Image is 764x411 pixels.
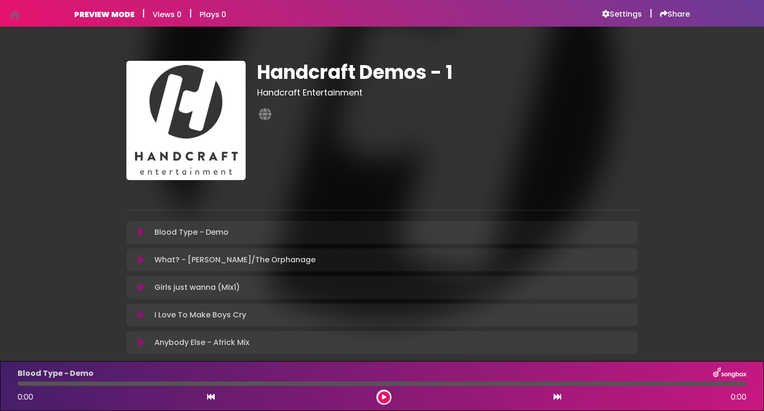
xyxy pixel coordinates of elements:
[126,61,246,180] img: YmarSdcVT02vtbmQ10Kd
[74,10,134,19] h6: PREVIEW MODE
[200,10,226,19] h6: Plays 0
[602,10,642,19] a: Settings
[257,87,638,98] h3: Handcraft Entertainment
[153,10,181,19] h6: Views 0
[660,10,690,19] a: Share
[257,61,638,84] h1: Handcraft Demos - 1
[189,8,192,19] h5: |
[649,8,652,19] h5: |
[142,8,145,19] h5: |
[18,368,94,379] p: Blood Type - Demo
[154,282,240,293] p: Girls just wanna (Mix1)
[154,227,229,238] p: Blood Type - Demo
[154,254,315,266] p: What? - [PERSON_NAME]/The Orphanage
[18,392,33,402] span: 0:00
[154,337,249,348] p: Anybody Else - Africk Mix
[713,367,746,380] img: songbox-logo-white.png
[731,392,746,403] span: 0:00
[154,309,246,321] p: I Love To Make Boys Cry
